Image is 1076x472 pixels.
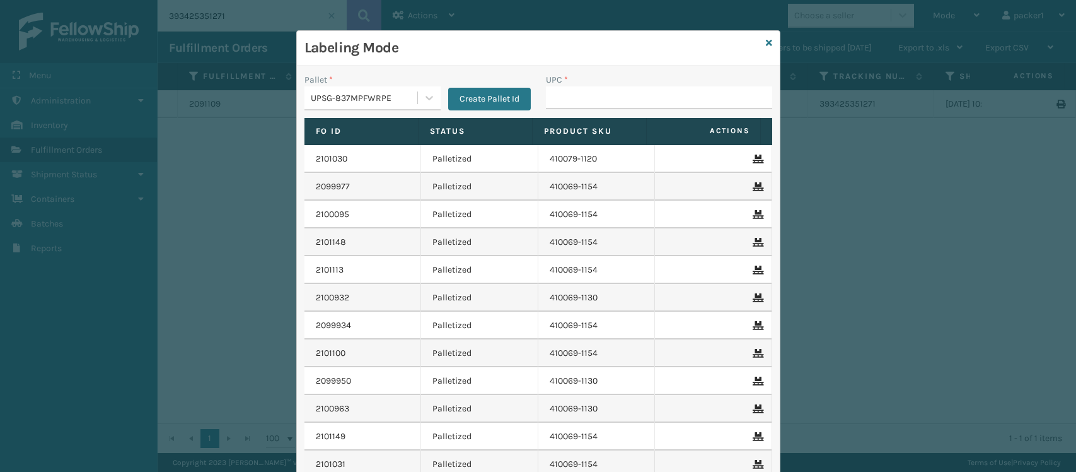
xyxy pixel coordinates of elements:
[538,173,656,201] td: 410069-1154
[316,319,351,332] a: 2099934
[538,339,656,367] td: 410069-1154
[753,210,760,219] i: Remove From Pallet
[538,395,656,423] td: 410069-1130
[753,321,760,330] i: Remove From Pallet
[538,423,656,451] td: 410069-1154
[546,73,568,86] label: UPC
[753,293,760,302] i: Remove From Pallet
[430,126,521,137] label: Status
[753,182,760,191] i: Remove From Pallet
[538,201,656,228] td: 410069-1154
[316,153,347,165] a: 2101030
[538,145,656,173] td: 410079-1120
[538,312,656,339] td: 410069-1154
[538,284,656,312] td: 410069-1130
[651,121,758,141] span: Actions
[421,423,538,451] td: Palletized
[421,395,538,423] td: Palletized
[753,155,760,163] i: Remove From Pallet
[304,38,761,57] h3: Labeling Mode
[304,73,333,86] label: Pallet
[753,266,760,274] i: Remove From Pallet
[538,256,656,284] td: 410069-1154
[753,432,760,441] i: Remove From Pallet
[316,375,351,387] a: 2099950
[538,367,656,395] td: 410069-1130
[544,126,635,137] label: Product SKU
[753,349,760,358] i: Remove From Pallet
[316,180,350,193] a: 2099977
[316,236,346,249] a: 2101148
[421,173,538,201] td: Palletized
[311,91,419,105] div: UPSG-837MPFWRPE
[421,284,538,312] td: Palletized
[316,430,345,443] a: 2101149
[421,367,538,395] td: Palletized
[421,339,538,367] td: Palletized
[753,460,760,469] i: Remove From Pallet
[421,228,538,256] td: Palletized
[316,208,349,221] a: 2100095
[316,126,407,137] label: Fo Id
[316,292,349,304] a: 2100932
[316,264,344,276] a: 2101113
[448,88,531,110] button: Create Pallet Id
[538,228,656,256] td: 410069-1154
[753,238,760,247] i: Remove From Pallet
[421,145,538,173] td: Palletized
[421,201,538,228] td: Palletized
[753,404,760,413] i: Remove From Pallet
[316,403,349,415] a: 2100963
[753,377,760,386] i: Remove From Pallet
[316,458,345,471] a: 2101031
[421,256,538,284] td: Palletized
[421,312,538,339] td: Palletized
[316,347,345,360] a: 2101100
